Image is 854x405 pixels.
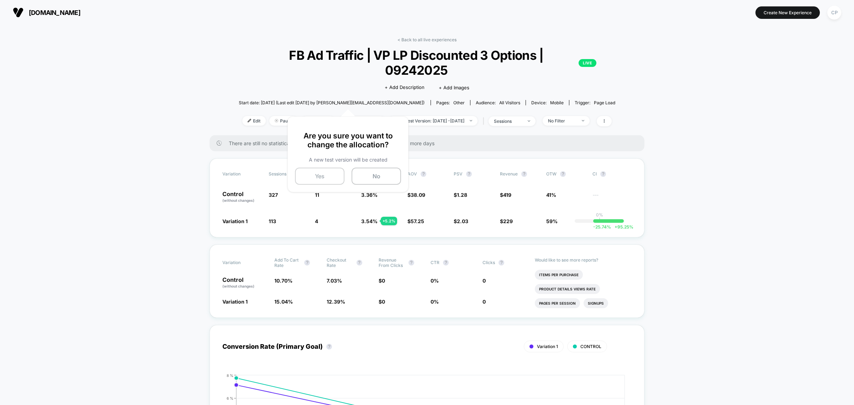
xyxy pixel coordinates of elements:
[222,218,248,224] span: Variation 1
[327,278,342,284] span: 7.03 %
[258,48,597,78] span: FB Ad Traffic | VP LP Discounted 3 Options | 09242025
[242,116,266,126] span: Edit
[436,100,465,105] div: Pages:
[825,5,843,20] button: CP
[431,278,439,284] span: 0 %
[274,299,293,305] span: 15.04 %
[615,224,617,230] span: +
[466,171,472,177] button: ?
[582,120,584,121] img: end
[526,100,569,105] span: Device:
[411,192,425,198] span: 38.09
[546,192,556,198] span: 41%
[361,218,378,224] span: 3.54 %
[397,37,457,42] a: < Back to all live experiences
[229,140,630,146] span: There are still no statistically significant results. We recommend waiting a few more days
[295,131,401,149] p: Are you sure you want to change the allocation?
[596,212,603,217] p: 0%
[535,257,632,263] p: Would like to see more reports?
[222,299,248,305] span: Variation 1
[454,192,467,198] span: $
[379,278,385,284] span: $
[407,192,425,198] span: $
[431,260,439,265] span: CTR
[454,171,463,177] span: PSV
[29,9,80,16] span: [DOMAIN_NAME]
[454,218,468,224] span: $
[470,120,472,121] img: end
[599,217,600,223] p: |
[295,157,401,163] p: A new test version will be created
[379,299,385,305] span: $
[584,298,608,308] li: Signups
[575,100,615,105] div: Trigger:
[546,218,558,224] span: 59%
[560,171,566,177] button: ?
[357,260,362,265] button: ?
[222,277,267,289] p: Control
[389,116,478,126] span: Latest Version: [DATE] - [DATE]
[382,299,385,305] span: 0
[500,192,511,198] span: $
[537,344,558,349] span: Variation 1
[500,171,518,177] span: Revenue
[592,193,632,203] span: ---
[408,260,414,265] button: ?
[535,270,583,280] li: Items Per Purchase
[379,257,405,268] span: Revenue From Clicks
[326,344,332,349] button: ?
[327,257,353,268] span: Checkout Rate
[407,218,424,224] span: $
[227,396,233,400] tspan: 6 %
[521,171,527,177] button: ?
[443,260,449,265] button: ?
[13,7,23,18] img: Visually logo
[594,100,615,105] span: Page Load
[327,299,345,305] span: 12.39 %
[494,119,522,124] div: sessions
[269,116,298,126] span: Pause
[611,224,633,230] span: 95.25 %
[453,100,465,105] span: other
[381,217,397,225] div: + 5.2 %
[483,260,495,265] span: Clicks
[421,171,426,177] button: ?
[222,284,254,288] span: (without changes)
[550,100,564,105] span: mobile
[222,171,262,177] span: Variation
[503,218,513,224] span: 229
[222,198,254,202] span: (without changes)
[592,171,632,177] span: CI
[269,171,286,177] span: Sessions
[499,260,504,265] button: ?
[431,299,439,305] span: 0 %
[295,168,344,185] button: Yes
[385,84,425,91] span: + Add Description
[457,192,467,198] span: 1.28
[755,6,820,19] button: Create New Experience
[483,299,486,305] span: 0
[827,6,841,20] div: CP
[382,278,385,284] span: 0
[227,373,233,377] tspan: 8 %
[476,100,520,105] div: Audience:
[546,171,585,177] span: OTW
[411,218,424,224] span: 57.25
[503,192,511,198] span: 419
[222,257,262,268] span: Variation
[248,119,251,122] img: edit
[535,284,600,294] li: Product Details Views Rate
[11,7,83,18] button: [DOMAIN_NAME]
[580,344,601,349] span: CONTROL
[600,171,606,177] button: ?
[528,120,530,122] img: end
[499,100,520,105] span: All Visitors
[222,191,262,203] p: Control
[535,298,580,308] li: Pages Per Session
[352,168,401,185] button: No
[483,278,486,284] span: 0
[579,59,596,67] p: LIVE
[315,218,318,224] span: 4
[269,192,278,198] span: 327
[239,100,425,105] span: Start date: [DATE] (Last edit [DATE] by [PERSON_NAME][EMAIL_ADDRESS][DOMAIN_NAME])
